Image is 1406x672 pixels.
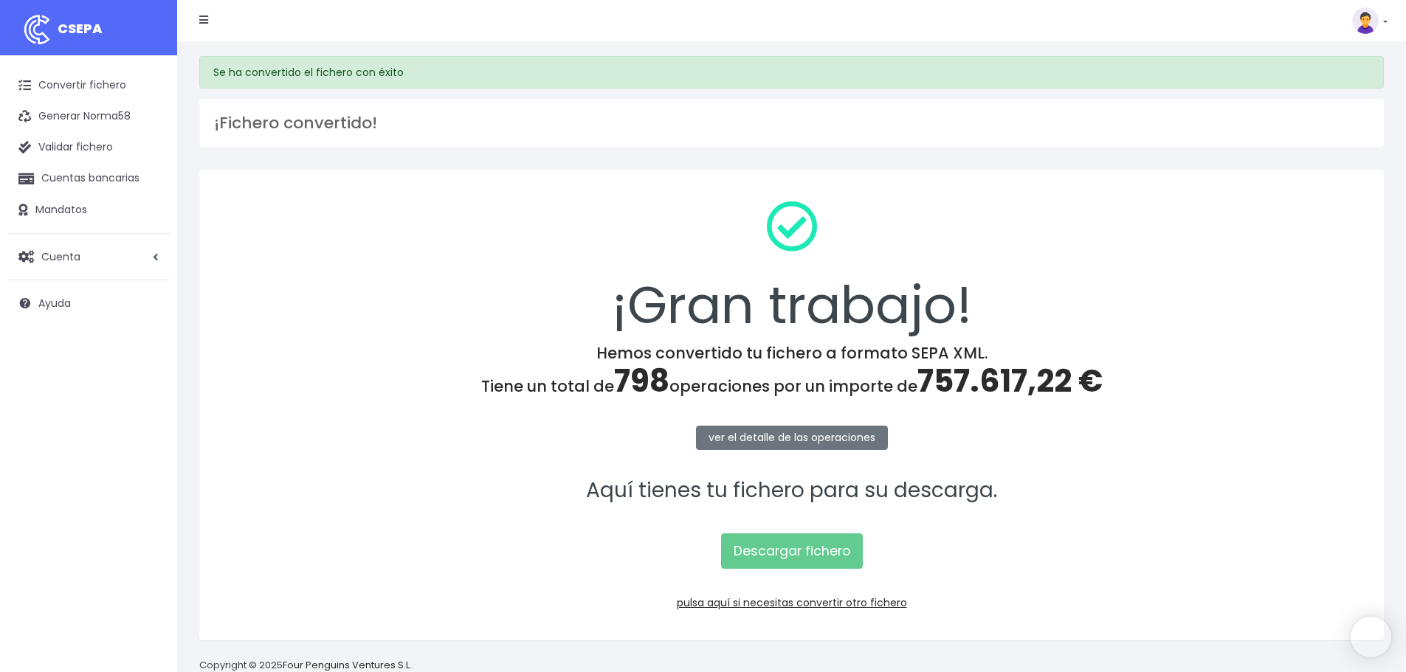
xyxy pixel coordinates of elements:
a: Descargar fichero [721,533,863,569]
p: Aquí tienes tu fichero para su descarga. [218,474,1365,508]
h4: Hemos convertido tu fichero a formato SEPA XML. Tiene un total de operaciones por un importe de [218,344,1365,400]
img: logo [18,11,55,48]
span: 757.617,22 € [917,359,1103,403]
span: Ayuda [38,296,71,311]
a: Generar Norma58 [7,101,170,132]
a: Mandatos [7,195,170,226]
a: Four Penguins Ventures S.L. [283,658,412,672]
div: ¡Gran trabajo! [218,189,1365,344]
span: Cuenta [41,249,80,263]
a: Ayuda [7,288,170,319]
span: 798 [614,359,669,403]
a: ver el detalle de las operaciones [696,426,888,450]
a: Cuenta [7,241,170,272]
span: CSEPA [58,19,103,38]
img: profile [1352,7,1379,34]
div: Se ha convertido el fichero con éxito [199,56,1384,89]
a: pulsa aquí si necesitas convertir otro fichero [677,595,907,610]
a: Validar fichero [7,132,170,163]
a: Cuentas bancarias [7,163,170,194]
h3: ¡Fichero convertido! [214,114,1369,133]
a: Convertir fichero [7,70,170,101]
